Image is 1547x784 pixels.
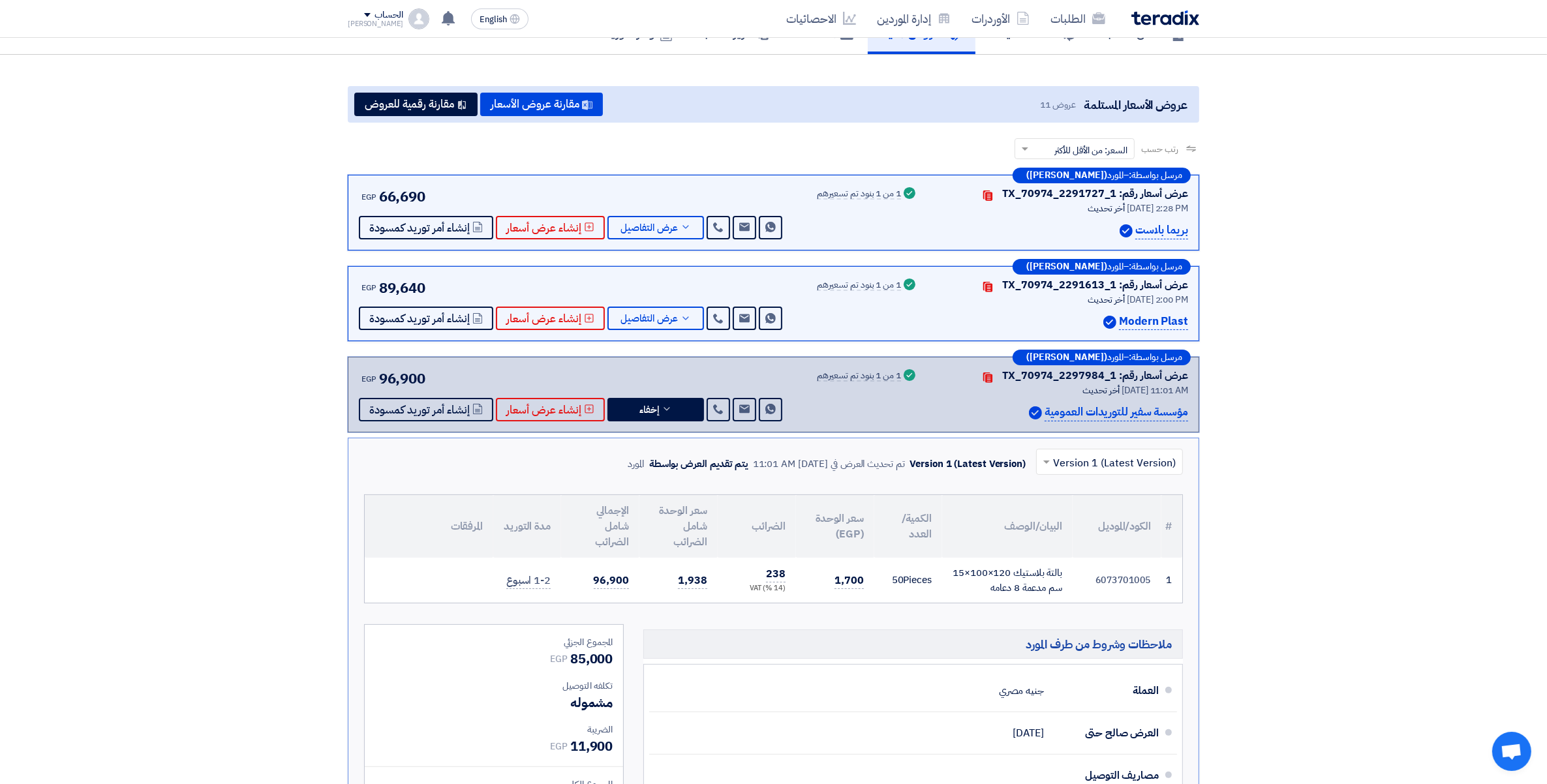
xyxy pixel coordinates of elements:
[375,635,613,649] div: المجموع الجزئي
[480,15,507,24] span: English
[550,740,568,753] span: EGP
[1073,495,1161,558] th: الكود/الموديل
[1084,96,1187,113] span: عروض الأسعار المستلمة
[1041,98,1076,112] span: عروض 11
[570,736,613,756] span: 11,900
[1122,384,1188,397] span: [DATE] 11:01 AM
[1002,277,1188,293] div: عرض أسعار رقم: TX_70974_2291613_1
[999,678,1044,703] div: جنيه مصري
[1127,293,1188,307] span: [DATE] 2:00 PM
[990,25,1076,40] h5: حائط التحديثات
[1135,222,1188,239] p: بريما بلاست
[1029,406,1042,419] img: Verified Account
[1013,727,1044,740] span: [DATE]
[1054,717,1159,749] div: العرض صالح حتى
[1054,143,1127,157] span: السعر: من الأقل للأكثر
[835,573,864,589] span: 1,700
[961,3,1040,34] a: الأوردرات
[361,373,376,385] span: EGP
[1040,3,1116,34] a: الطلبات
[1002,186,1188,202] div: عرض أسعار رقم: TX_70974_2291727_1
[628,457,644,472] div: المورد
[799,25,853,40] h5: المحادثات
[620,314,678,324] span: عرض التفاصيل
[1127,202,1188,215] span: [DATE] 2:28 PM
[1088,293,1125,307] span: أخر تحديث
[359,216,493,239] button: إنشاء أمر توريد كمسودة
[1107,262,1124,271] span: المورد
[506,314,581,324] span: إنشاء عرض أسعار
[753,457,905,472] div: تم تحديث العرض في [DATE] 11:01 AM
[375,679,613,693] div: تكلفه التوصيل
[1119,313,1188,331] p: Modern Plast
[910,457,1026,472] div: Version 1 (Latest Version)
[1131,10,1199,25] img: Teradix logo
[361,282,376,294] span: EGP
[882,25,961,40] h5: العروض الماليه
[1141,142,1178,156] span: رتب حسب
[796,495,874,558] th: سعر الوحدة (EGP)
[643,629,1183,659] h5: ملاحظات وشروط من طرف المورد
[766,566,786,582] span: 238
[1103,316,1116,329] img: Verified Account
[496,307,605,330] button: إنشاء عرض أسعار
[607,216,704,239] button: عرض التفاصيل
[817,371,901,382] div: 1 من 1 بنود تم تسعيرهم
[471,8,528,29] button: English
[776,3,866,34] a: الاحصائيات
[639,495,718,558] th: سعر الوحدة شامل الضرائب
[1129,171,1182,180] span: مرسل بواسطة:
[728,583,786,594] div: (14 %) VAT
[369,405,470,415] span: إنشاء أمر توريد كمسودة
[506,405,581,415] span: إنشاء عرض أسعار
[953,565,1062,595] div: بالتة بلاستيك 120×100×15 سم مدعمة 8 دعامه
[1105,25,1185,40] h5: ملخص الطلب
[817,189,901,200] div: 1 من 1 بنود تم تسعيرهم
[1013,350,1191,365] div: –
[480,93,603,116] button: مقارنة عروض الأسعار
[369,223,470,233] span: إنشاء أمر توريد كمسودة
[408,8,429,29] img: profile_test.png
[678,573,707,589] span: 1,938
[594,573,629,589] span: 96,900
[1088,202,1125,215] span: أخر تحديث
[649,457,748,472] div: يتم تقديم العرض بواسطة
[1073,558,1161,603] td: 6073701005
[365,495,493,558] th: المرفقات
[607,398,704,421] button: إخفاء
[570,693,613,712] span: مشموله
[493,495,561,558] th: مدة التوريد
[375,723,613,736] div: الضريبة
[550,652,568,666] span: EGP
[1161,495,1182,558] th: #
[570,649,613,669] span: 85,000
[1120,224,1133,237] img: Verified Account
[1161,558,1182,603] td: 1
[359,307,493,330] button: إنشاء أمر توريد كمسودة
[354,93,478,116] button: مقارنة رقمية للعروض
[874,558,942,603] td: Pieces
[496,216,605,239] button: إنشاء عرض أسعار
[361,191,376,203] span: EGP
[1054,675,1159,706] div: العملة
[639,405,659,415] span: إخفاء
[1492,732,1531,771] a: Open chat
[379,277,425,299] span: 89,640
[620,223,678,233] span: عرض التفاصيل
[369,314,470,324] span: إنشاء أمر توريد كمسودة
[701,25,770,40] h5: تقرير الطلب
[866,3,961,34] a: إدارة الموردين
[1013,168,1191,183] div: –
[1107,171,1124,180] span: المورد
[817,280,901,291] div: 1 من 1 بنود تم تسعيرهم
[607,307,704,330] button: عرض التفاصيل
[1002,368,1188,384] div: عرض أسعار رقم: TX_70974_2297984_1
[605,25,673,40] h5: أوامر التوريد
[892,573,904,587] span: 50
[348,20,403,27] div: [PERSON_NAME]
[359,398,493,421] button: إنشاء أمر توريد كمسودة
[942,495,1073,558] th: البيان/الوصف
[874,495,942,558] th: الكمية/العدد
[379,368,425,389] span: 96,900
[375,10,403,21] div: الحساب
